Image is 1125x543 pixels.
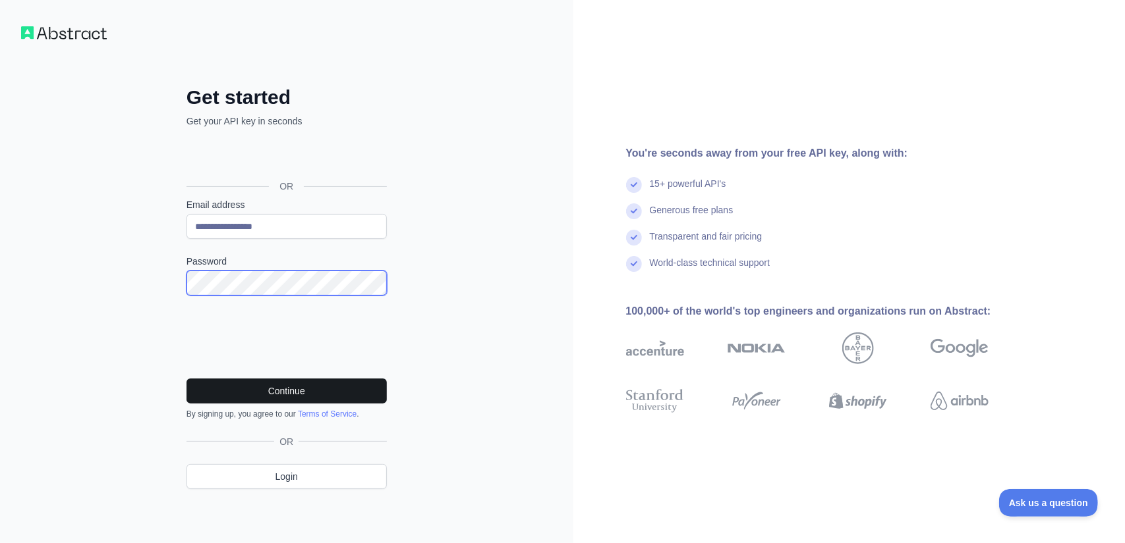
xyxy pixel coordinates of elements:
span: OR [274,435,299,448]
img: check mark [626,230,642,246]
span: OR [269,180,304,193]
img: check mark [626,203,642,219]
label: Email address [187,198,387,211]
div: By signing up, you agree to our . [187,409,387,419]
label: Password [187,255,387,268]
a: Terms of Service [298,409,357,419]
a: Login [187,464,387,489]
img: nokia [728,332,786,364]
div: 15+ powerful API's [650,177,726,203]
iframe: reCAPTCHA [187,311,387,363]
img: google [931,332,989,364]
img: bayer [842,332,874,364]
img: check mark [626,177,642,193]
img: stanford university [626,386,684,415]
button: Continue [187,378,387,403]
img: accenture [626,332,684,364]
img: payoneer [728,386,786,415]
div: 100,000+ of the world's top engineers and organizations run on Abstract: [626,303,1031,319]
img: airbnb [931,386,989,415]
div: World-class technical support [650,256,770,282]
div: You're seconds away from your free API key, along with: [626,145,1031,161]
img: shopify [829,386,887,415]
iframe: دکمه «ورود به سیستم با Google» [180,142,391,171]
p: Get your API key in seconds [187,115,387,128]
div: Generous free plans [650,203,734,230]
div: Transparent and fair pricing [650,230,763,256]
iframe: Toggle Customer Support [999,489,1099,517]
img: check mark [626,256,642,272]
h2: Get started [187,86,387,109]
img: Workflow [21,26,107,39]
